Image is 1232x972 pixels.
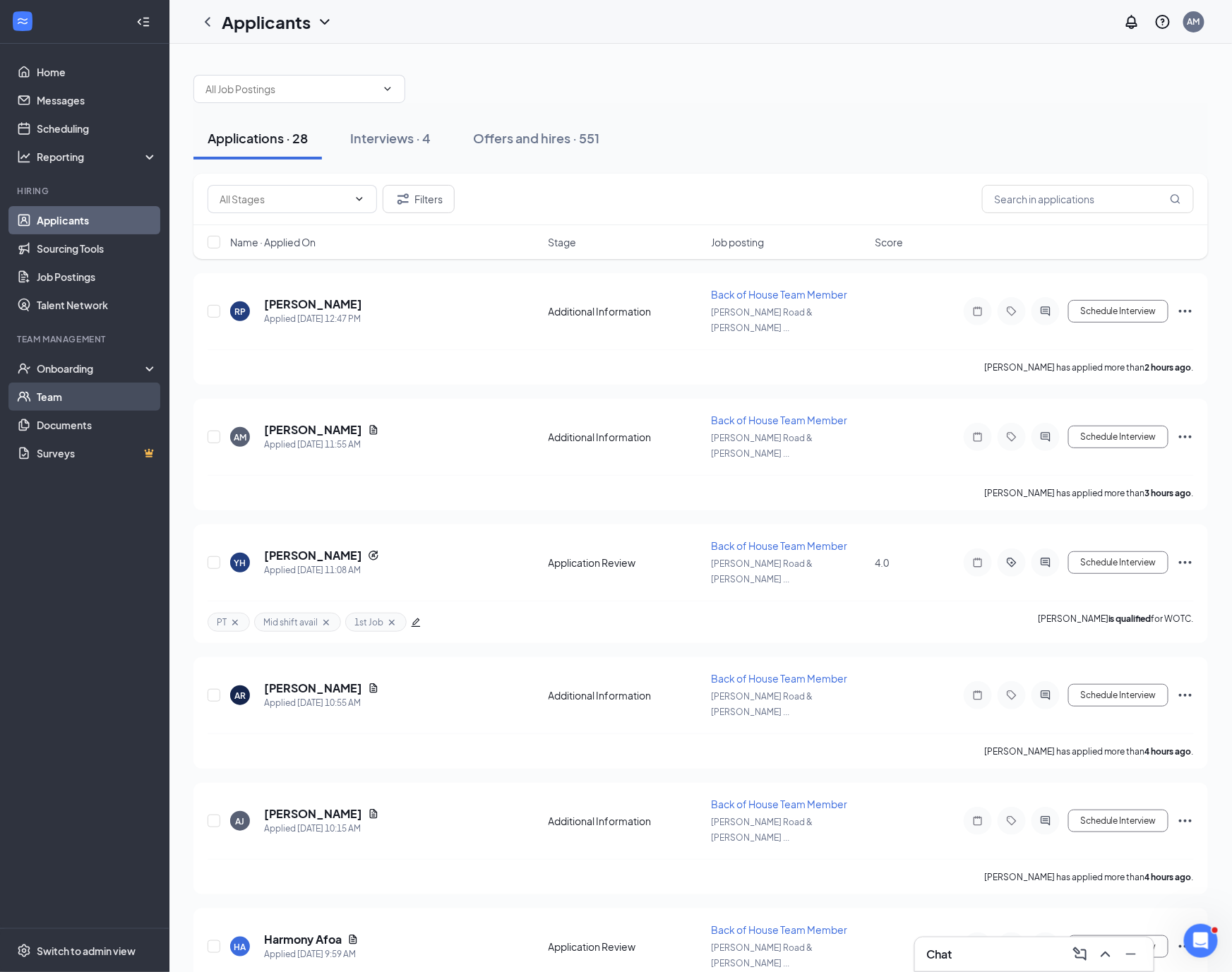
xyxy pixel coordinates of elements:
[969,306,986,317] svg: Note
[875,556,889,569] span: 4.0
[1072,946,1089,963] svg: ComposeMessage
[17,944,31,958] svg: Settings
[1177,812,1194,829] svg: Ellipses
[37,234,157,263] a: Sourcing Tools
[217,616,227,628] span: PT
[712,672,848,685] span: Back of House Team Member
[386,617,397,628] svg: Cross
[37,86,157,114] a: Messages
[264,696,379,710] div: Applied [DATE] 10:55 AM
[382,83,393,95] svg: ChevronDown
[1177,687,1194,704] svg: Ellipses
[1068,810,1168,832] button: Schedule Interview
[264,932,342,947] h5: Harmony Afoa
[875,235,903,249] span: Score
[712,414,848,426] span: Back of House Team Member
[1170,193,1181,205] svg: MagnifyingGlass
[1038,613,1194,632] p: [PERSON_NAME] for WOTC.
[1177,554,1194,571] svg: Ellipses
[264,563,379,577] div: Applied [DATE] 11:08 AM
[549,235,577,249] span: Stage
[712,539,848,552] span: Back of House Team Member
[264,312,362,326] div: Applied [DATE] 12:47 PM
[16,14,30,28] svg: WorkstreamLogo
[264,947,359,961] div: Applied [DATE] 9:59 AM
[234,306,246,318] div: RP
[982,185,1194,213] input: Search in applications
[1123,946,1140,963] svg: Minimize
[1145,488,1192,498] b: 3 hours ago
[37,58,157,86] a: Home
[234,941,246,953] div: HA
[368,808,379,820] svg: Document
[263,616,318,628] span: Mid shift avail
[984,871,1194,883] p: [PERSON_NAME] has applied more than .
[1037,815,1054,827] svg: ActiveChat
[969,431,986,443] svg: Note
[321,617,332,628] svg: Cross
[37,150,158,164] div: Reporting
[199,13,216,30] svg: ChevronLeft
[712,942,813,968] span: [PERSON_NAME] Road & [PERSON_NAME] ...
[316,13,333,30] svg: ChevronDown
[969,557,986,568] svg: Note
[926,947,952,962] h3: Chat
[1154,13,1171,30] svg: QuestionInfo
[712,288,848,301] span: Back of House Team Member
[1097,946,1114,963] svg: ChevronUp
[136,15,150,29] svg: Collapse
[17,150,31,164] svg: Analysis
[549,688,703,702] div: Additional Information
[229,617,241,628] svg: Cross
[37,411,157,439] a: Documents
[264,680,362,696] h5: [PERSON_NAME]
[549,814,703,828] div: Additional Information
[1188,16,1200,28] div: AM
[969,690,986,701] svg: Note
[234,431,246,443] div: AM
[234,690,246,702] div: AR
[984,361,1194,373] p: [PERSON_NAME] has applied more than .
[205,81,376,97] input: All Job Postings
[712,798,848,810] span: Back of House Team Member
[220,191,348,207] input: All Stages
[264,438,379,452] div: Applied [DATE] 11:55 AM
[1037,557,1054,568] svg: ActiveChat
[37,206,157,234] a: Applicants
[1123,13,1140,30] svg: Notifications
[984,745,1194,757] p: [PERSON_NAME] has applied more than .
[17,333,155,345] div: Team Management
[37,439,157,467] a: SurveysCrown
[1145,872,1192,882] b: 4 hours ago
[549,304,703,318] div: Additional Information
[1003,690,1020,701] svg: Tag
[969,815,986,827] svg: Note
[549,556,703,570] div: Application Review
[383,185,455,213] button: Filter Filters
[264,806,362,822] h5: [PERSON_NAME]
[37,263,157,291] a: Job Postings
[222,10,311,34] h1: Applicants
[549,430,703,444] div: Additional Information
[264,422,362,438] h5: [PERSON_NAME]
[1068,684,1168,707] button: Schedule Interview
[1003,815,1020,827] svg: Tag
[549,940,703,954] div: Application Review
[350,129,431,147] div: Interviews · 4
[1069,943,1092,966] button: ComposeMessage
[37,361,145,376] div: Onboarding
[712,691,813,717] span: [PERSON_NAME] Road & [PERSON_NAME] ...
[230,235,316,249] span: Name · Applied On
[1068,426,1168,448] button: Schedule Interview
[1037,690,1054,701] svg: ActiveChat
[712,307,813,333] span: [PERSON_NAME] Road & [PERSON_NAME] ...
[1068,300,1168,323] button: Schedule Interview
[1003,557,1020,568] svg: ActiveTag
[712,433,813,459] span: [PERSON_NAME] Road & [PERSON_NAME] ...
[1184,924,1218,958] iframe: Intercom live chat
[1037,431,1054,443] svg: ActiveChat
[368,550,379,561] svg: Reapply
[712,558,813,584] span: [PERSON_NAME] Road & [PERSON_NAME] ...
[1003,431,1020,443] svg: Tag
